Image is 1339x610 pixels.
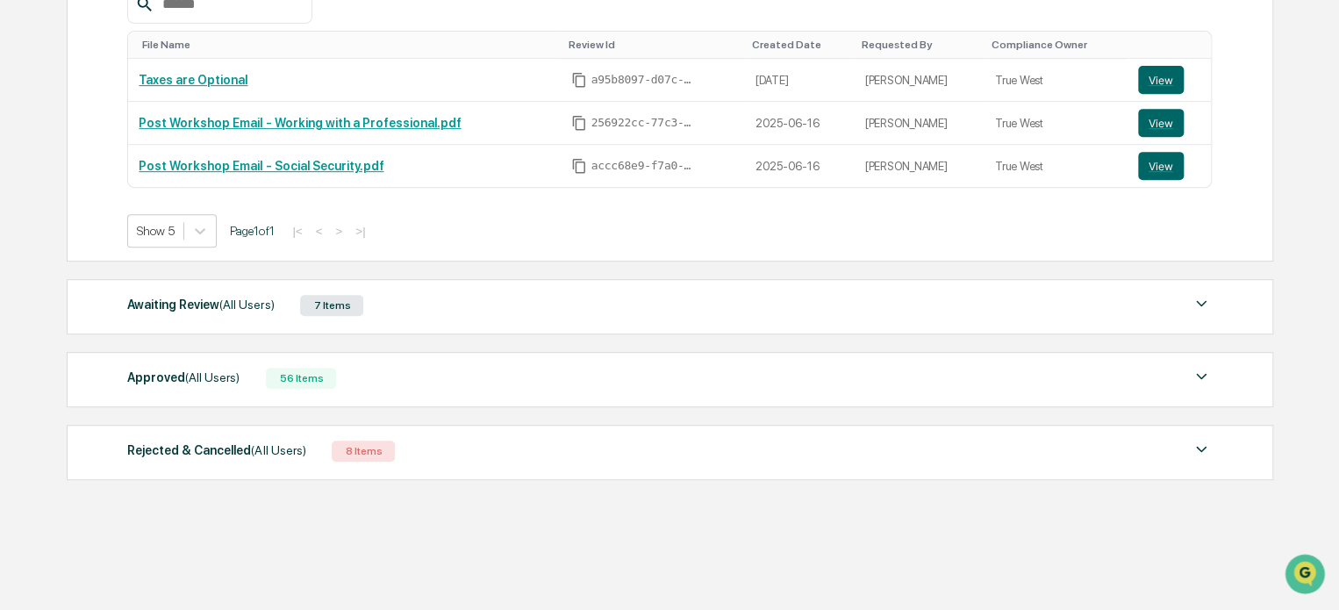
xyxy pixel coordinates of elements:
img: 1746055101610-c473b297-6a78-478c-a979-82029cc54cd1 [18,134,49,166]
iframe: Open customer support [1283,552,1330,599]
div: Toggle SortBy [992,39,1121,51]
button: Start new chat [298,140,319,161]
span: Copy Id [571,115,587,131]
div: 7 Items [300,295,363,316]
div: Toggle SortBy [862,39,977,51]
button: View [1138,109,1184,137]
div: Approved [127,366,240,389]
a: View [1138,152,1201,180]
img: caret [1191,366,1212,387]
span: a95b8097-d07c-4bbc-8bc9-c6666d58090a [591,73,696,87]
button: > [330,224,347,239]
img: caret [1191,439,1212,460]
div: Toggle SortBy [568,39,737,51]
td: True West [985,59,1128,102]
button: View [1138,66,1184,94]
p: How can we help? [18,37,319,65]
img: caret [1191,293,1212,314]
span: (All Users) [251,443,305,457]
a: Powered byPylon [124,297,212,311]
span: Attestations [145,221,218,239]
button: >| [350,224,370,239]
button: |< [287,224,307,239]
td: [PERSON_NAME] [855,145,985,187]
div: 🗄️ [127,223,141,237]
span: 256922cc-77c3-4945-a205-11fcfdbfd03b [591,116,696,130]
button: View [1138,152,1184,180]
div: Start new chat [60,134,288,152]
td: [DATE] [745,59,855,102]
span: Copy Id [571,158,587,174]
a: 🗄️Attestations [120,214,225,246]
a: Post Workshop Email - Social Security.pdf [139,159,383,173]
a: View [1138,109,1201,137]
div: Rejected & Cancelled [127,439,305,462]
td: True West [985,102,1128,145]
div: 8 Items [332,441,395,462]
div: Toggle SortBy [1142,39,1205,51]
td: 2025-06-16 [745,102,855,145]
a: 🖐️Preclearance [11,214,120,246]
span: Page 1 of 1 [230,224,274,238]
span: (All Users) [185,370,240,384]
a: Post Workshop Email - Working with a Professional.pdf [139,116,461,130]
button: < [311,224,328,239]
div: 🖐️ [18,223,32,237]
input: Clear [46,80,290,98]
div: 56 Items [266,368,336,389]
a: View [1138,66,1201,94]
span: Pylon [175,298,212,311]
span: Data Lookup [35,255,111,272]
td: [PERSON_NAME] [855,59,985,102]
div: Awaiting Review [127,293,274,316]
a: Taxes are Optional [139,73,247,87]
td: [PERSON_NAME] [855,102,985,145]
div: 🔎 [18,256,32,270]
span: accc68e9-f7a0-44b2-b4a3-ede2a8d78468 [591,159,696,173]
div: Toggle SortBy [752,39,848,51]
a: 🔎Data Lookup [11,248,118,279]
div: We're available if you need us! [60,152,222,166]
td: True West [985,145,1128,187]
div: Toggle SortBy [142,39,554,51]
span: (All Users) [219,298,274,312]
span: Copy Id [571,72,587,88]
td: 2025-06-16 [745,145,855,187]
span: Preclearance [35,221,113,239]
